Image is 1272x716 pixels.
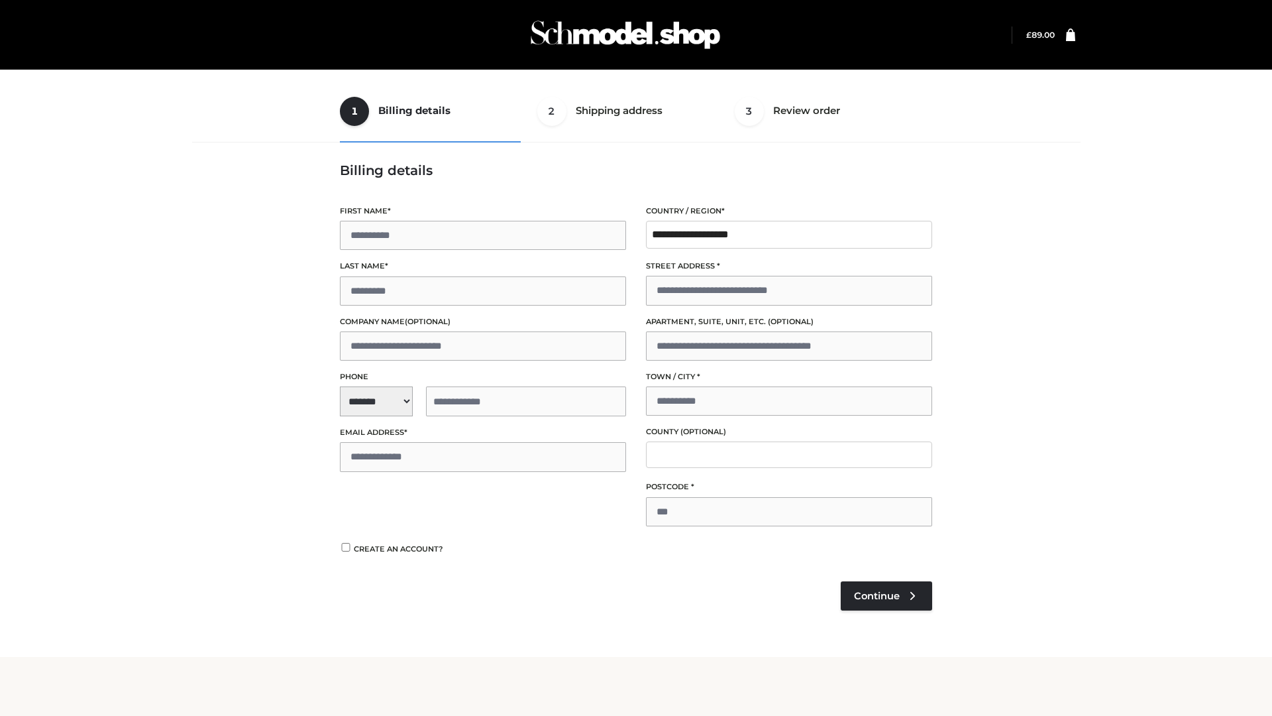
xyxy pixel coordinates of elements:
[526,9,725,61] img: Schmodel Admin 964
[768,317,814,326] span: (optional)
[1026,30,1055,40] a: £89.00
[405,317,450,326] span: (optional)
[1026,30,1032,40] span: £
[646,316,932,328] label: Apartment, suite, unit, etc.
[340,543,352,552] input: Create an account?
[340,162,932,178] h3: Billing details
[646,481,932,493] label: Postcode
[340,260,626,272] label: Last name
[340,316,626,328] label: Company name
[340,205,626,217] label: First name
[340,426,626,439] label: Email address
[1026,30,1055,40] bdi: 89.00
[354,544,443,554] span: Create an account?
[340,371,626,383] label: Phone
[854,590,900,602] span: Continue
[646,371,932,383] label: Town / City
[646,260,932,272] label: Street address
[841,581,932,611] a: Continue
[646,205,932,217] label: Country / Region
[646,426,932,438] label: County
[680,427,726,436] span: (optional)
